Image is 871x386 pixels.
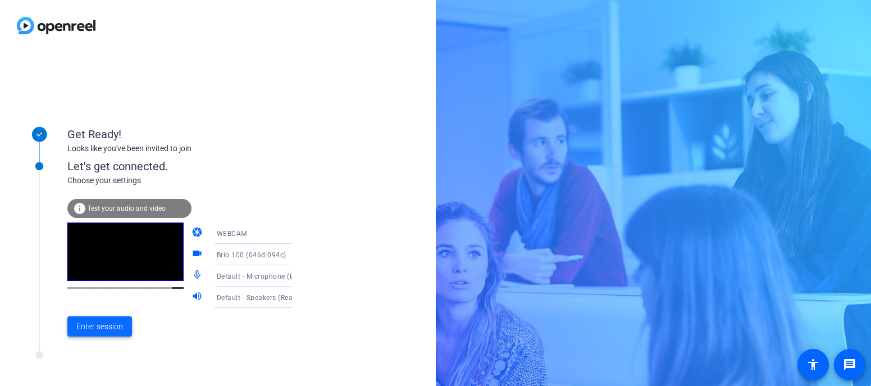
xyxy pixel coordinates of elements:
[217,251,286,259] span: Brio 100 (046d:094c)
[217,230,247,238] span: WEBCAM
[88,205,166,212] span: Test your audio and video
[217,293,338,302] span: Default - Speakers (Realtek(R) Audio)
[191,226,205,240] mat-icon: camera
[67,316,132,337] button: Enter session
[843,358,856,371] mat-icon: message
[191,248,205,261] mat-icon: videocam
[191,290,205,304] mat-icon: volume_up
[217,271,362,280] span: Default - Microphone (Brio 100) (046d:094c)
[73,202,86,215] mat-icon: info
[806,358,820,371] mat-icon: accessibility
[76,321,123,333] span: Enter session
[67,143,292,155] div: Looks like you've been invited to join
[191,269,205,283] mat-icon: mic_none
[67,158,315,175] div: Let's get connected.
[67,126,292,143] div: Get Ready!
[67,175,315,187] div: Choose your settings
